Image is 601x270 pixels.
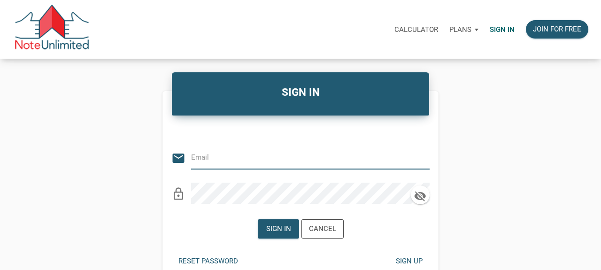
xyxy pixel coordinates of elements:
[533,24,581,35] div: Join for free
[389,15,444,44] a: Calculator
[449,25,471,34] p: Plans
[309,224,336,234] div: Cancel
[444,15,484,44] a: Plans
[178,256,238,267] div: Reset password
[526,20,588,39] button: Join for free
[266,224,291,234] div: Sign in
[490,25,515,34] p: Sign in
[258,219,299,239] button: Sign in
[394,25,438,34] p: Calculator
[14,5,90,54] img: NoteUnlimited
[396,256,423,267] div: Sign up
[171,187,185,201] i: lock_outline
[171,151,185,165] i: email
[179,85,422,100] h4: SIGN IN
[301,219,344,239] button: Cancel
[191,147,416,168] input: Email
[484,15,520,44] a: Sign in
[444,15,484,44] button: Plans
[520,15,594,44] a: Join for free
